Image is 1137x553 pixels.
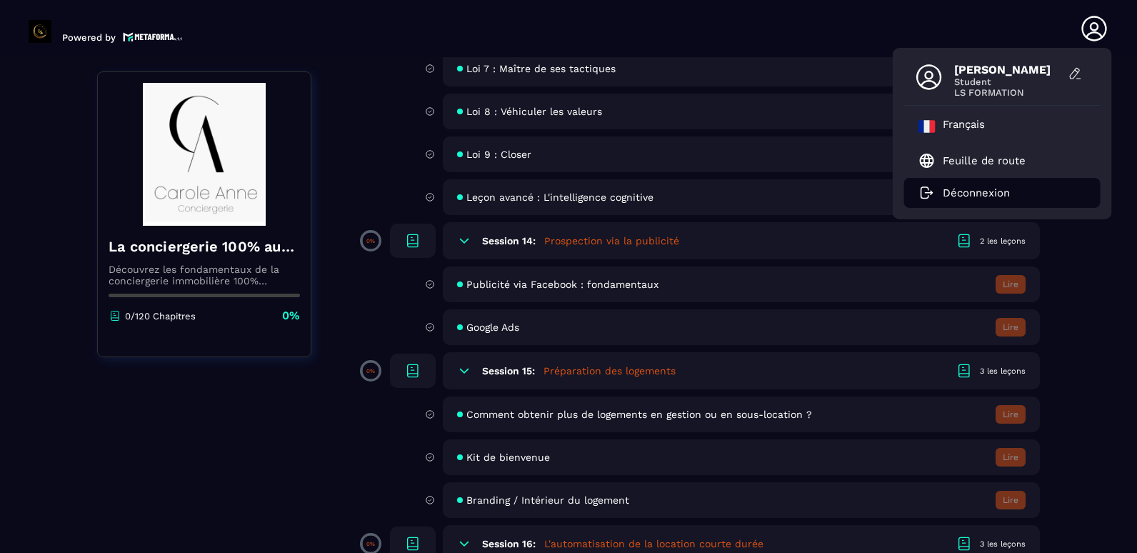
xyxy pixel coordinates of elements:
span: Kit de bienvenue [466,452,550,463]
p: 0% [366,238,375,244]
p: Découvrez les fondamentaux de la conciergerie immobilière 100% automatisée. Cette formation est c... [109,264,300,287]
h5: Préparation des logements [544,364,676,378]
span: [PERSON_NAME] [954,63,1061,76]
span: LS FORMATION [954,87,1061,98]
div: 3 les leçons [980,366,1026,377]
p: 0% [366,541,375,547]
button: Lire [996,405,1026,424]
img: banner [109,83,300,226]
button: Lire [996,491,1026,509]
h6: Session 15: [482,365,535,377]
h4: La conciergerie 100% automatisée [109,236,300,256]
span: Loi 9 : Closer [466,149,531,160]
h6: Session 16: [482,538,536,549]
a: Feuille de route [918,152,1026,169]
span: Loi 8 : Véhiculer les valeurs [466,106,602,117]
p: Français [943,118,985,135]
div: 3 les leçons [980,539,1026,549]
button: Lire [996,448,1026,467]
span: Student [954,76,1061,87]
span: Leçon avancé : L'intelligence cognitive [466,191,653,203]
p: 0/120 Chapitres [125,311,196,322]
span: Loi 7 : Maître de ses tactiques [466,63,616,74]
span: Comment obtenir plus de logements en gestion ou en sous-location ? [466,409,812,420]
div: 2 les leçons [980,236,1026,246]
p: Powered by [62,32,116,43]
h5: Prospection via la publicité [544,234,679,248]
button: Lire [996,275,1026,294]
img: logo [123,31,183,43]
span: Branding / Intérieur du logement [466,494,629,506]
p: 0% [282,308,300,324]
button: Lire [996,318,1026,337]
span: Publicité via Facebook : fondamentaux [466,279,658,290]
span: Google Ads [466,322,519,333]
p: Déconnexion [943,186,1010,199]
h5: L'automatisation de la location courte durée [544,537,763,551]
h6: Session 14: [482,235,536,246]
p: Feuille de route [943,154,1026,167]
img: logo-branding [29,20,51,43]
p: 0% [366,368,375,374]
